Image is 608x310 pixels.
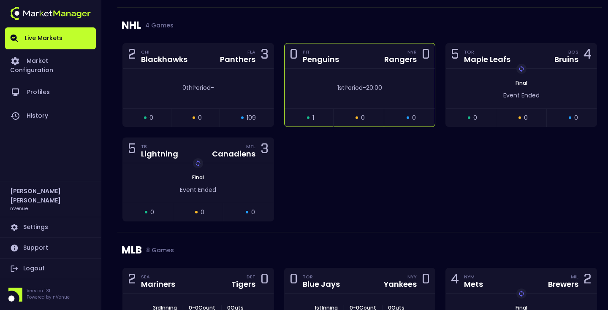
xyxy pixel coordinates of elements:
div: NYY [407,273,417,280]
span: 109 [247,113,256,122]
div: 2 [584,273,592,288]
span: 0 [201,208,204,217]
img: replayImg [518,65,525,72]
div: Mariners [141,280,175,288]
div: FLA [247,49,255,55]
div: Panthers [220,56,255,63]
span: - [211,84,214,92]
div: Bruins [554,56,578,63]
a: Settings [5,217,96,237]
h2: [PERSON_NAME] [PERSON_NAME] [10,186,91,205]
div: Penguins [303,56,339,63]
span: 20:00 [366,84,382,92]
div: BOS [568,49,578,55]
div: CHI [141,49,187,55]
div: 0 [422,273,430,288]
div: Canadiens [212,150,255,158]
div: Lightning [141,150,178,158]
div: Yankees [384,280,417,288]
div: MTL [246,143,255,150]
span: 0 [198,113,202,122]
span: 0th Period [182,84,211,92]
div: Mets [464,280,483,288]
div: Rangers [384,56,417,63]
div: MLB [122,232,598,268]
span: Final [190,174,206,181]
span: 0 [574,113,578,122]
a: History [5,104,96,128]
a: Profiles [5,81,96,104]
div: MIL [571,273,578,280]
p: Powered by nVenue [27,294,70,300]
div: Blue Jays [303,280,340,288]
a: Logout [5,259,96,279]
div: NHL [122,8,598,43]
span: Event Ended [180,186,216,194]
span: 0 [251,208,255,217]
div: Tigers [231,280,255,288]
div: NYR [407,49,417,55]
span: 0 [361,113,365,122]
div: 4 [451,273,459,288]
span: 0 [412,113,416,122]
span: 0 [150,208,154,217]
span: 0 [149,113,153,122]
span: - [363,84,366,92]
div: 0 [422,48,430,64]
div: 2 [128,48,136,64]
div: Blackhawks [141,56,187,63]
h3: nVenue [10,205,28,211]
div: 0 [290,48,298,64]
div: TOR [303,273,340,280]
div: 3 [261,48,269,64]
span: 0 [524,113,528,122]
p: Version 1.31 [27,288,70,294]
span: 4 Games [141,22,174,29]
span: Final [513,79,530,86]
div: 2 [128,273,136,288]
div: 5 [451,48,459,64]
span: 8 Games [142,247,174,253]
img: logo [10,7,91,20]
div: 4 [584,48,592,64]
div: DET [247,273,255,280]
div: 3 [261,143,269,158]
div: TOR [464,49,510,55]
img: replayImg [518,290,525,297]
div: PIT [303,49,339,55]
a: Market Configuration [5,49,96,81]
div: 0 [261,273,269,288]
div: NYM [464,273,483,280]
div: Version 1.31Powered by nVenue [5,288,96,302]
div: 5 [128,143,136,158]
span: Event Ended [503,91,540,100]
a: Live Markets [5,27,96,49]
div: TB [141,143,178,150]
span: 0 [473,113,477,122]
div: 0 [290,273,298,288]
span: 1st Period [337,84,363,92]
div: Brewers [548,280,578,288]
img: replayImg [195,160,201,167]
div: SEA [141,273,175,280]
span: 1 [312,113,314,122]
div: Maple Leafs [464,56,510,63]
a: Support [5,238,96,258]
